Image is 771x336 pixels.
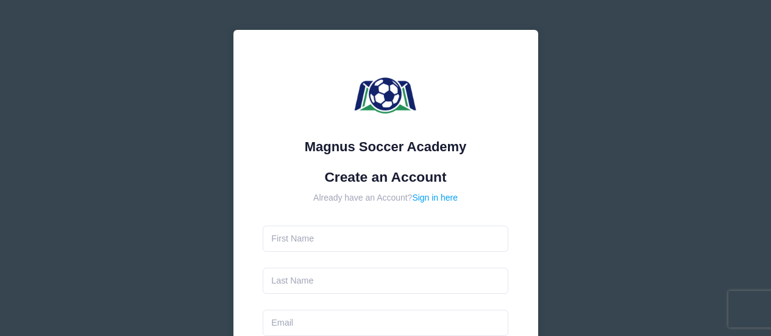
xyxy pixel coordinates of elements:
[263,268,508,294] input: Last Name
[263,169,508,185] h1: Create an Account
[263,310,508,336] input: Email
[263,226,508,252] input: First Name
[412,193,458,202] a: Sign in here
[263,137,508,157] div: Magnus Soccer Academy
[349,60,422,133] img: Magnus Soccer Academy
[263,191,508,204] div: Already have an Account?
